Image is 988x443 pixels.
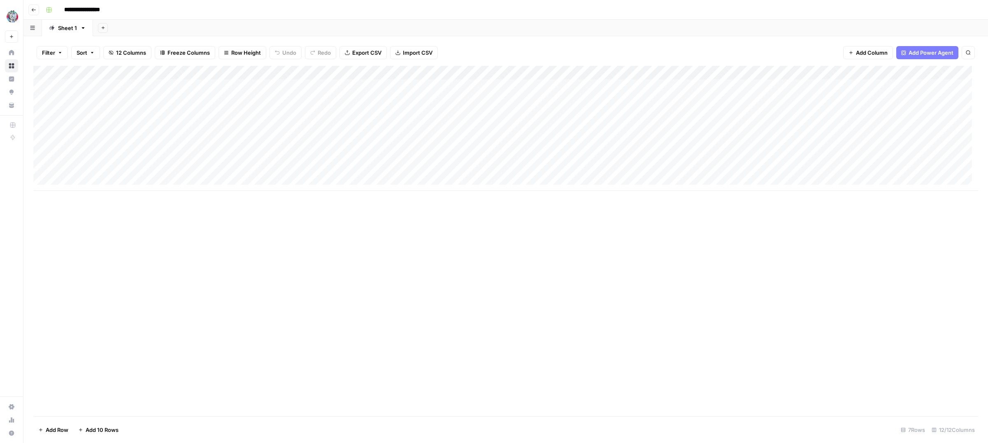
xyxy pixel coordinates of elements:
button: Help + Support [5,427,18,440]
button: Import CSV [390,46,438,59]
button: Add Column [843,46,893,59]
button: Redo [305,46,336,59]
a: Opportunities [5,86,18,99]
button: 12 Columns [103,46,151,59]
span: Import CSV [403,49,432,57]
span: Add Row [46,426,68,434]
span: Filter [42,49,55,57]
button: Add 10 Rows [73,423,123,436]
button: Filter [37,46,68,59]
span: Row Height [231,49,261,57]
span: 12 Columns [116,49,146,57]
div: 7 Rows [897,423,928,436]
img: DomoAI Logo [5,9,20,24]
button: Row Height [219,46,266,59]
a: Settings [5,400,18,413]
a: Insights [5,72,18,86]
button: Workspace: DomoAI [5,7,18,27]
button: Export CSV [339,46,387,59]
a: Home [5,46,18,59]
div: Sheet 1 [58,24,77,32]
span: Export CSV [352,49,381,57]
button: Add Row [33,423,73,436]
span: Add Power Agent [909,49,953,57]
div: 12/12 Columns [928,423,978,436]
span: Add Column [856,49,888,57]
button: Undo [270,46,302,59]
a: Sheet 1 [42,20,93,36]
span: Sort [77,49,87,57]
button: Freeze Columns [155,46,215,59]
span: Undo [282,49,296,57]
span: Freeze Columns [167,49,210,57]
span: Redo [318,49,331,57]
a: Your Data [5,99,18,112]
a: Browse [5,59,18,72]
span: Add 10 Rows [86,426,119,434]
a: Usage [5,413,18,427]
button: Sort [71,46,100,59]
button: Add Power Agent [896,46,958,59]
